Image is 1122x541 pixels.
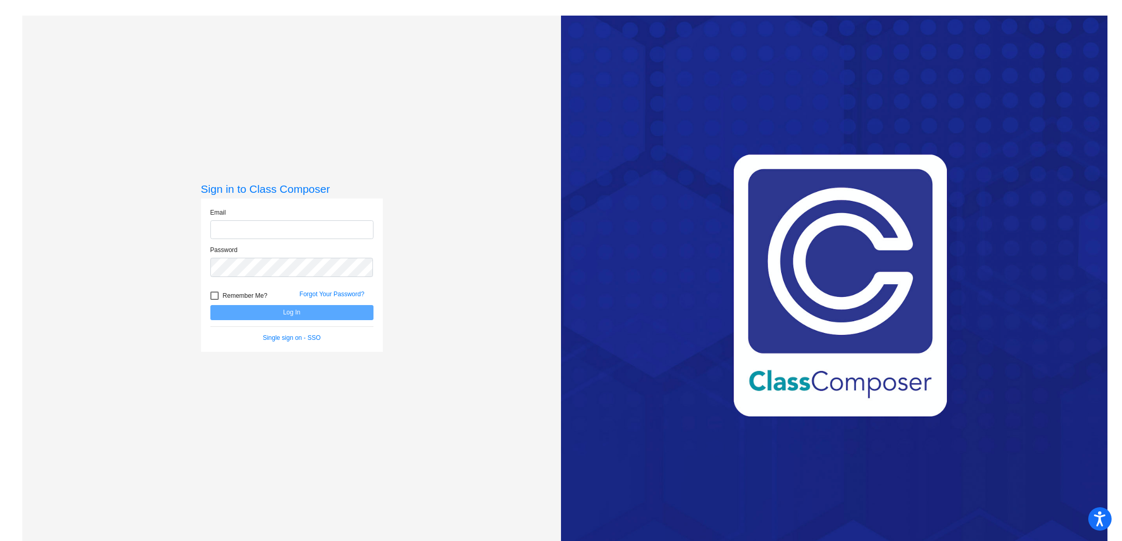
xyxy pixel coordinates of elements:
span: Remember Me? [223,289,268,302]
label: Password [210,245,238,255]
label: Email [210,208,226,217]
a: Forgot Your Password? [300,291,365,298]
button: Log In [210,305,373,320]
h3: Sign in to Class Composer [201,182,383,195]
a: Single sign on - SSO [263,334,320,341]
